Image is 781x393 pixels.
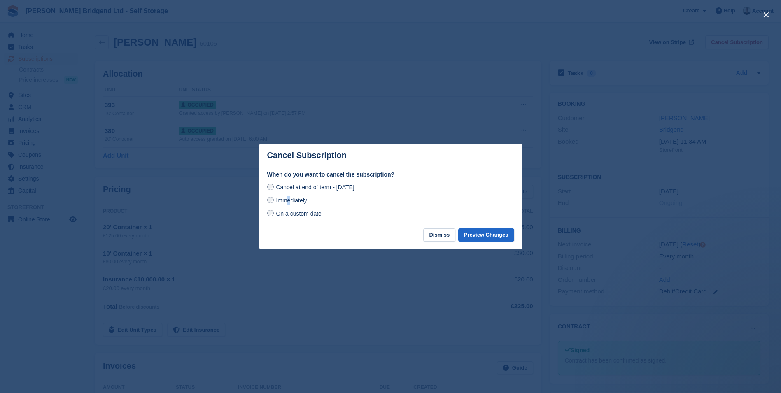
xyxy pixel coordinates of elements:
[267,197,274,203] input: Immediately
[276,197,307,204] span: Immediately
[267,170,514,179] label: When do you want to cancel the subscription?
[458,228,514,242] button: Preview Changes
[267,184,274,190] input: Cancel at end of term - [DATE]
[276,184,354,191] span: Cancel at end of term - [DATE]
[267,151,347,160] p: Cancel Subscription
[267,210,274,216] input: On a custom date
[423,228,455,242] button: Dismiss
[276,210,322,217] span: On a custom date
[760,8,773,21] button: close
